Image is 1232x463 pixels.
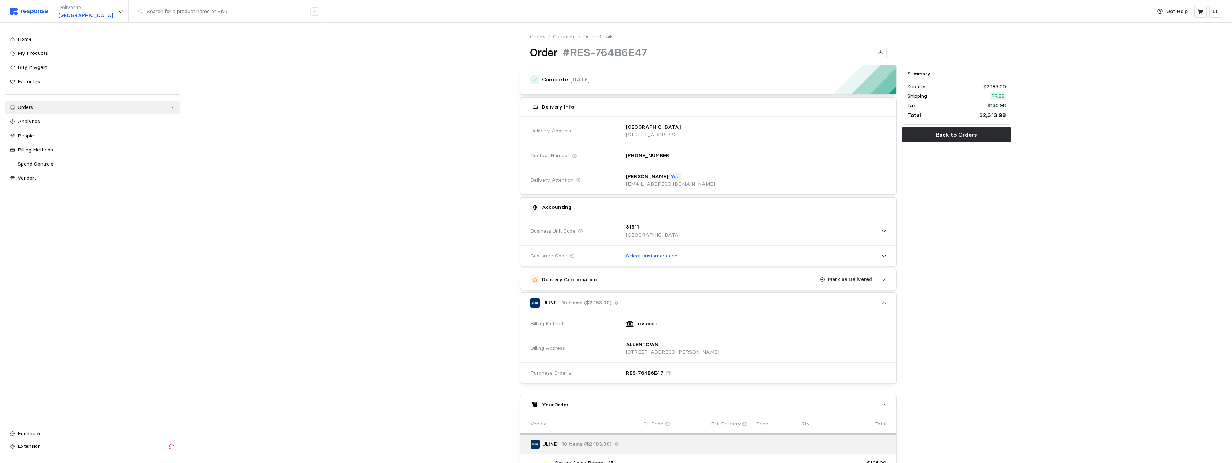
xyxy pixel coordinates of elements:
[5,129,180,142] a: People
[979,111,1006,120] p: $2,313.98
[530,344,565,352] span: Billing Address
[626,369,663,377] p: RES-764B6E47
[626,348,719,356] p: [STREET_ADDRESS][PERSON_NAME]
[626,231,680,239] p: [GEOGRAPHIC_DATA]
[530,369,572,377] span: Purchase Order #
[936,130,977,139] p: Back to Orders
[626,173,668,181] p: [PERSON_NAME]
[18,50,48,56] span: My Products
[5,144,180,156] a: Billing Methods
[5,75,180,88] a: Favorites
[559,440,611,448] p: · 10 Items ($2,183.00)
[626,341,658,349] p: ALLENTOWN
[530,227,575,235] span: Business Unit Code
[1153,5,1192,18] button: Get Help
[5,33,180,46] a: Home
[18,132,34,139] span: People
[626,152,671,160] p: [PHONE_NUMBER]
[902,127,1011,142] button: Back to Orders
[520,394,896,415] button: YourOrder
[987,102,1006,110] p: $130.98
[530,320,563,328] span: Billing Method
[542,440,557,448] p: ULINE
[18,78,40,85] span: Favorites
[530,127,571,135] span: Delivery Address
[711,420,741,428] p: Est. Delivery
[542,76,568,84] h4: Complete
[626,131,681,139] p: [STREET_ADDRESS]
[5,427,180,440] button: Feedback
[10,8,48,15] img: svg%3e
[626,123,681,131] p: [GEOGRAPHIC_DATA]
[18,160,53,167] span: Spend Controls
[530,46,557,60] h1: Order
[1209,5,1222,18] button: LT
[570,75,590,84] p: [DATE]
[542,299,557,307] p: ULINE
[5,440,180,453] button: Extension
[520,293,896,313] button: ULINE· 10 Items ($2,183.00)
[18,118,40,124] span: Analytics
[530,252,567,260] span: Customer Code
[5,47,180,60] a: My Products
[983,83,1006,91] p: $2,183.00
[5,172,180,185] a: Vendors
[18,146,53,153] span: Billing Methods
[907,92,927,100] p: Shipping
[530,176,573,184] span: Delivery Attention
[310,7,319,16] div: /
[801,420,810,428] p: Qty
[542,276,597,283] h5: Delivery Confirmation
[875,420,886,428] p: Total
[559,299,611,307] p: · 10 Items ($2,183.00)
[530,420,547,428] p: Vendor
[626,252,677,260] p: Select customer code
[58,4,113,12] p: Deliver to
[520,313,896,383] div: ULINE· 10 Items ($2,183.00)
[18,64,47,70] span: Buy It Again
[18,175,37,181] span: Vendors
[756,420,768,428] p: Price
[542,103,574,111] h5: Delivery Info
[991,92,1005,100] p: Free
[626,223,639,231] p: 81511
[5,158,180,171] a: Spend Controls
[530,33,546,41] a: Orders
[553,33,576,41] a: Complete
[1166,8,1188,16] p: Get Help
[18,430,41,437] span: Feedback
[5,101,180,114] a: Orders
[907,83,927,91] p: Subtotal
[548,33,551,41] p: /
[636,320,658,328] p: Invoiced
[626,180,715,188] p: [EMAIL_ADDRESS][DOMAIN_NAME]
[18,36,32,42] span: Home
[907,111,921,120] p: Total
[18,103,167,111] div: Orders
[643,420,663,428] p: GL Code
[58,12,113,19] p: [GEOGRAPHIC_DATA]
[5,115,180,128] a: Analytics
[562,46,647,60] h1: #RES-764B6E47
[583,33,614,41] p: Order Details
[542,401,569,409] h5: Your Order
[816,273,876,286] button: Mark as Delivered
[578,33,581,41] p: /
[520,269,896,290] button: Delivery ConfirmationMark as Delivered
[147,5,306,18] input: Search for a product name or SKU
[5,61,180,74] a: Buy It Again
[542,203,571,211] h5: Accounting
[671,173,680,181] p: You
[907,70,1006,78] h5: Summary
[828,275,872,283] p: Mark as Delivered
[907,102,916,110] p: Tax
[530,152,569,160] span: Contact Number
[1213,8,1219,16] p: LT
[18,443,41,449] span: Extension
